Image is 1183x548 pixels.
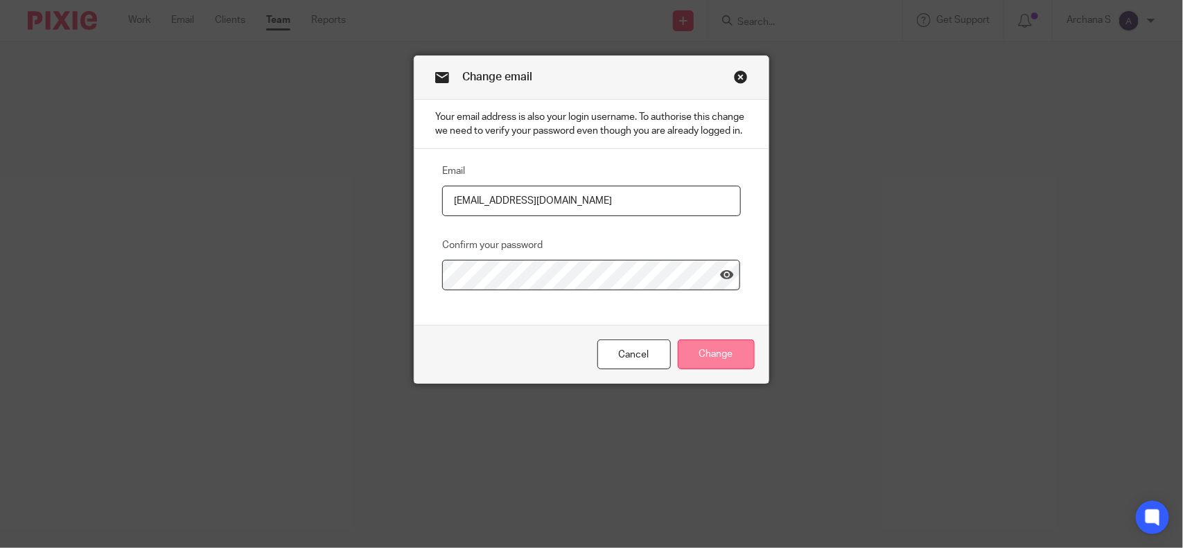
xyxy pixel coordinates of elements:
[678,339,755,369] input: Change
[734,70,748,89] a: Close this dialog window
[442,238,543,252] label: Confirm your password
[442,164,465,178] label: Email
[462,71,532,82] span: Change email
[597,339,671,369] a: Cancel
[414,100,768,150] p: Your email address is also your login username. To authorise this change we need to verify your p...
